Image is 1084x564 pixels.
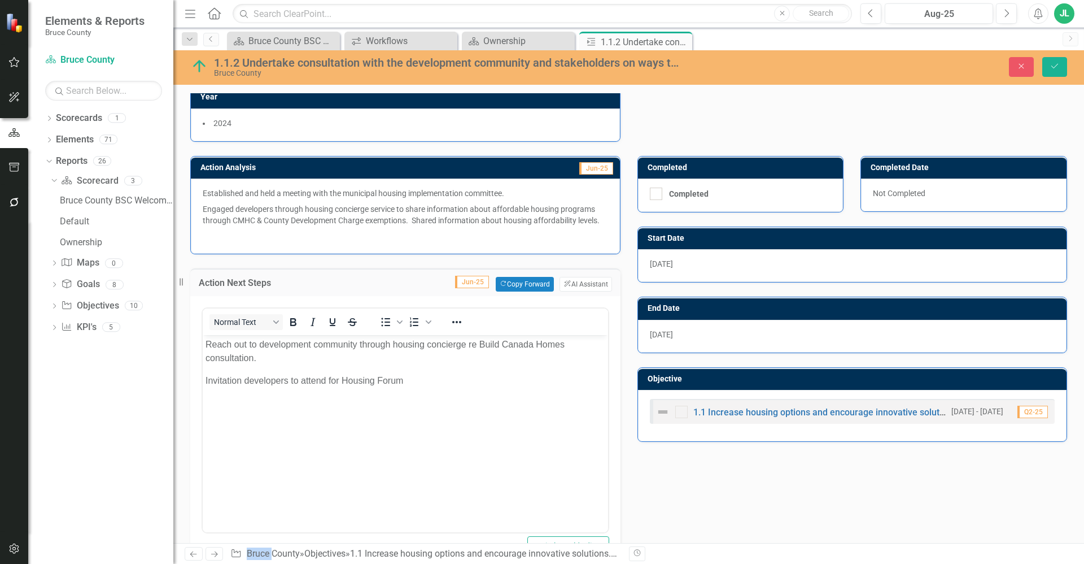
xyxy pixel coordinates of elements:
[496,277,554,292] button: Copy Forward
[230,34,337,48] a: Bruce County BSC Welcome Page
[648,375,1061,383] h3: Objective
[60,196,173,206] div: Bruce County BSC Welcome Page
[303,314,322,330] button: Italic
[483,34,572,48] div: Ownership
[214,318,269,327] span: Normal Text
[648,163,838,172] h3: Completed
[105,258,123,268] div: 0
[601,35,689,49] div: 1.1.2 Undertake consultation with the development community and stakeholders on ways to increase ...
[61,257,99,270] a: Maps
[93,156,111,166] div: 26
[648,234,1061,242] h3: Start Date
[200,163,454,172] h3: Action Analysis
[350,548,617,559] a: 1.1 Increase housing options and encourage innovative solutions.
[230,548,620,561] div: » » »
[560,277,611,292] button: AI Assistant
[343,314,362,330] button: Strikethrough
[248,34,337,48] div: Bruce County BSC Welcome Page
[405,314,433,330] div: Numbered list
[124,176,142,185] div: 3
[648,304,1061,313] h3: End Date
[656,405,670,419] img: Not Defined
[693,407,959,418] a: 1.1 Increase housing options and encourage innovative solutions.
[60,216,173,227] div: Default
[199,278,329,288] h3: Action Next Steps
[99,135,117,145] div: 71
[283,314,303,330] button: Bold
[203,201,608,228] p: Engaged developers through housing concierge service to share information about affordable housin...
[125,301,143,311] div: 10
[233,4,852,24] input: Search ClearPoint...
[455,276,489,288] span: Jun-25
[57,191,173,209] a: Bruce County BSC Welcome Page
[108,114,126,123] div: 1
[6,13,25,33] img: ClearPoint Strategy
[213,119,231,128] span: 2024
[56,112,102,125] a: Scorecards
[203,188,608,201] p: Established and held a meeting with the municipal housing implementation committee.
[106,280,124,289] div: 8
[61,321,96,334] a: KPI's
[45,14,145,28] span: Elements & Reports
[323,314,342,330] button: Underline
[102,323,120,332] div: 5
[376,314,404,330] div: Bullet list
[951,406,1003,417] small: [DATE] - [DATE]
[885,3,993,24] button: Aug-25
[61,175,118,188] a: Scorecard
[861,179,1066,211] div: Not Completed
[214,57,682,69] div: 1.1.2 Undertake consultation with the development community and stakeholders on ways to increase ...
[650,259,673,268] span: [DATE]
[56,155,88,168] a: Reports
[57,233,173,251] a: Ownership
[61,278,99,291] a: Goals
[366,34,454,48] div: Workflows
[190,57,208,75] img: On Track
[57,212,173,230] a: Default
[214,69,682,77] div: Bruce County
[209,314,283,330] button: Block Normal Text
[1054,3,1074,24] button: JL
[56,133,94,146] a: Elements
[60,237,173,248] div: Ownership
[247,548,300,559] a: Bruce County
[871,163,1061,172] h3: Completed Date
[1017,406,1048,418] span: Q2-25
[809,8,833,18] span: Search
[45,54,162,67] a: Bruce County
[45,28,145,37] small: Bruce County
[650,330,673,339] span: [DATE]
[447,314,466,330] button: Reveal or hide additional toolbar items
[45,81,162,101] input: Search Below...
[889,7,989,21] div: Aug-25
[200,93,614,101] h3: Year
[61,300,119,313] a: Objectives
[465,34,572,48] a: Ownership
[793,6,849,21] button: Search
[304,548,346,559] a: Objectives
[203,335,608,532] iframe: Rich Text Area
[527,536,609,556] button: Switch to old editor
[347,34,454,48] a: Workflows
[579,162,613,175] span: Jun-25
